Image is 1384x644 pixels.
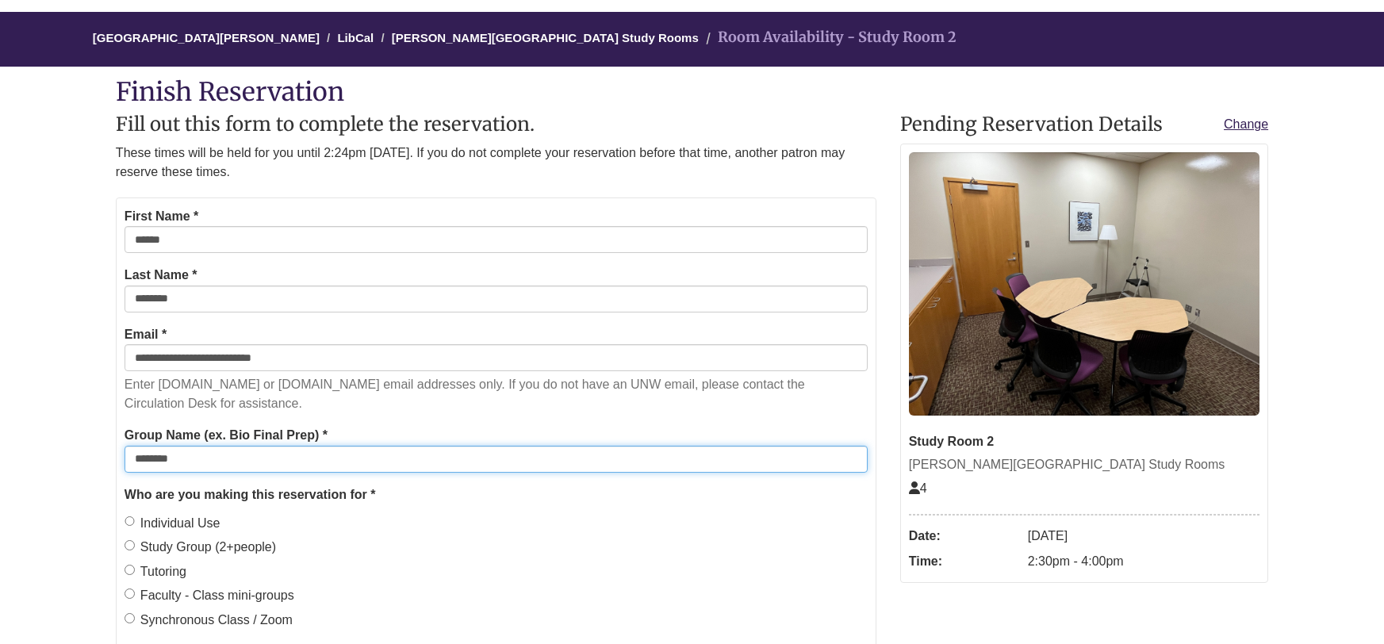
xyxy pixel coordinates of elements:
h2: Fill out this form to complete the reservation. [116,114,876,135]
img: Study Room 2 [909,152,1259,416]
label: First Name * [125,206,198,227]
a: [PERSON_NAME][GEOGRAPHIC_DATA] Study Rooms [392,31,699,44]
dd: [DATE] [1028,523,1259,549]
label: Group Name (ex. Bio Final Prep) * [125,425,328,446]
nav: Breadcrumb [116,12,1268,67]
div: Study Room 2 [909,431,1259,452]
h2: Pending Reservation Details [900,114,1268,135]
label: Faculty - Class mini-groups [125,585,294,606]
input: Synchronous Class / Zoom [125,613,135,623]
input: Tutoring [125,565,135,575]
input: Faculty - Class mini-groups [125,588,135,599]
input: Study Group (2+people) [125,540,135,550]
label: Last Name * [125,265,197,286]
label: Tutoring [125,562,186,582]
dt: Time: [909,549,1020,574]
div: [PERSON_NAME][GEOGRAPHIC_DATA] Study Rooms [909,454,1259,475]
li: Room Availability - Study Room 2 [702,26,957,49]
dt: Date: [909,523,1020,549]
p: Enter [DOMAIN_NAME] or [DOMAIN_NAME] email addresses only. If you do not have an UNW email, pleas... [125,375,868,413]
input: Individual Use [125,516,135,527]
label: Individual Use [125,513,220,534]
label: Study Group (2+people) [125,537,276,558]
p: These times will be held for you until 2:24pm [DATE]. If you do not complete your reservation bef... [116,144,876,182]
a: Change [1224,114,1268,135]
label: Synchronous Class / Zoom [125,610,293,631]
label: Email * [125,324,167,345]
h1: Finish Reservation [116,79,1268,106]
a: LibCal [337,31,374,44]
a: [GEOGRAPHIC_DATA][PERSON_NAME] [93,31,320,44]
dd: 2:30pm - 4:00pm [1028,549,1259,574]
legend: Who are you making this reservation for * [125,485,868,505]
span: The capacity of this space [909,481,927,495]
